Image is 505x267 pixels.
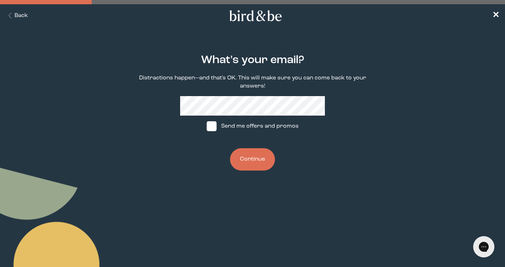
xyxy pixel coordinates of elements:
h2: What's your email? [201,52,304,68]
button: Continue [230,148,275,171]
iframe: Gorgias live chat messenger [470,234,498,260]
p: Distractions happen—and that's OK. This will make sure you can come back to your answers! [132,74,373,90]
button: Back Button [6,12,28,20]
label: Send me offers and promos [200,116,305,137]
a: ✕ [492,10,499,22]
span: ✕ [492,11,499,20]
